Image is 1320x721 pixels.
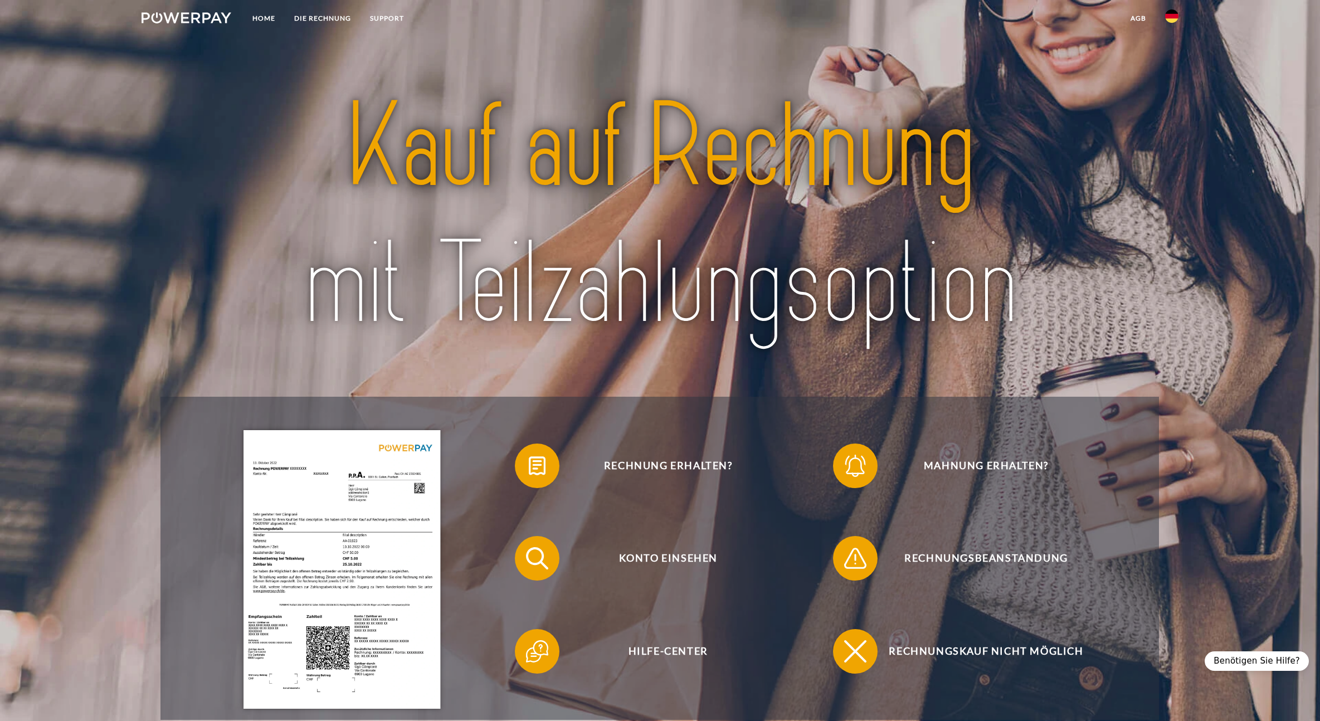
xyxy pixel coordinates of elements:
button: Rechnungsbeanstandung [833,536,1123,581]
span: Rechnungskauf nicht möglich [850,629,1123,674]
img: title-powerpay_de.svg [218,72,1101,359]
a: Home [243,8,285,28]
span: Hilfe-Center [532,629,805,674]
span: Konto einsehen [532,536,805,581]
img: qb_warning.svg [841,544,869,572]
img: de [1165,9,1178,23]
button: Konto einsehen [515,536,805,581]
div: Benötigen Sie Hilfe? [1205,651,1309,671]
a: agb [1121,8,1156,28]
button: Mahnung erhalten? [833,444,1123,488]
img: single_invoice_powerpay_de.jpg [243,430,440,709]
a: DIE RECHNUNG [285,8,361,28]
img: qb_help.svg [523,637,551,665]
span: Mahnung erhalten? [850,444,1123,488]
img: qb_search.svg [523,544,551,572]
span: Rechnung erhalten? [532,444,805,488]
img: qb_close.svg [841,637,869,665]
button: Rechnung erhalten? [515,444,805,488]
a: SUPPORT [361,8,413,28]
button: Hilfe-Center [515,629,805,674]
img: qb_bell.svg [841,452,869,480]
span: Rechnungsbeanstandung [850,536,1123,581]
img: logo-powerpay-white.svg [142,12,231,23]
button: Rechnungskauf nicht möglich [833,629,1123,674]
img: qb_bill.svg [523,452,551,480]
